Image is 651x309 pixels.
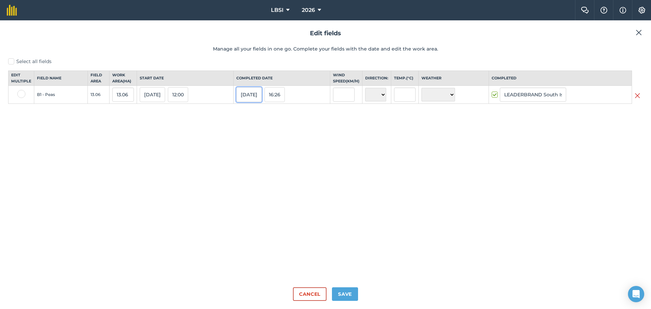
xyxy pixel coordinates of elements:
[34,71,88,86] th: Field name
[419,71,489,86] th: Weather
[236,87,262,102] button: [DATE]
[362,71,391,86] th: Direction:
[628,286,644,302] div: Open Intercom Messenger
[619,6,626,14] img: svg+xml;base64,PHN2ZyB4bWxucz0iaHR0cDovL3d3dy53My5vcmcvMjAwMC9zdmciIHdpZHRoPSIxNyIgaGVpZ2h0PSIxNy...
[600,7,608,14] img: A question mark icon
[635,92,640,100] img: svg+xml;base64,PHN2ZyB4bWxucz0iaHR0cDovL3d3dy53My5vcmcvMjAwMC9zdmciIHdpZHRoPSIyMiIgaGVpZ2h0PSIzMC...
[391,71,419,86] th: Temp. ( ° C )
[302,6,315,14] span: 2026
[34,86,88,104] td: B1 - Peas
[8,71,34,86] th: Edit multiple
[140,87,165,102] button: [DATE]
[137,71,234,86] th: Start date
[581,7,589,14] img: Two speech bubbles overlapping with the left bubble in the forefront
[88,86,110,104] td: 13.06
[110,71,137,86] th: Work area ( Ha )
[88,71,110,86] th: Field Area
[271,6,283,14] span: LBSI
[234,71,330,86] th: Completed date
[7,5,17,16] img: fieldmargin Logo
[638,7,646,14] img: A cog icon
[264,87,285,102] button: 16:26
[330,71,362,86] th: Wind speed ( km/h )
[293,287,327,301] button: Cancel
[636,28,642,37] img: svg+xml;base64,PHN2ZyB4bWxucz0iaHR0cDovL3d3dy53My5vcmcvMjAwMC9zdmciIHdpZHRoPSIyMiIgaGVpZ2h0PSIzMC...
[332,287,358,301] button: Save
[8,45,643,53] p: Manage all your fields in one go. Complete your fields with the date and edit the work area.
[168,87,188,102] button: 12:00
[8,28,643,38] h2: Edit fields
[489,71,632,86] th: Completed
[8,58,643,65] label: Select all fields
